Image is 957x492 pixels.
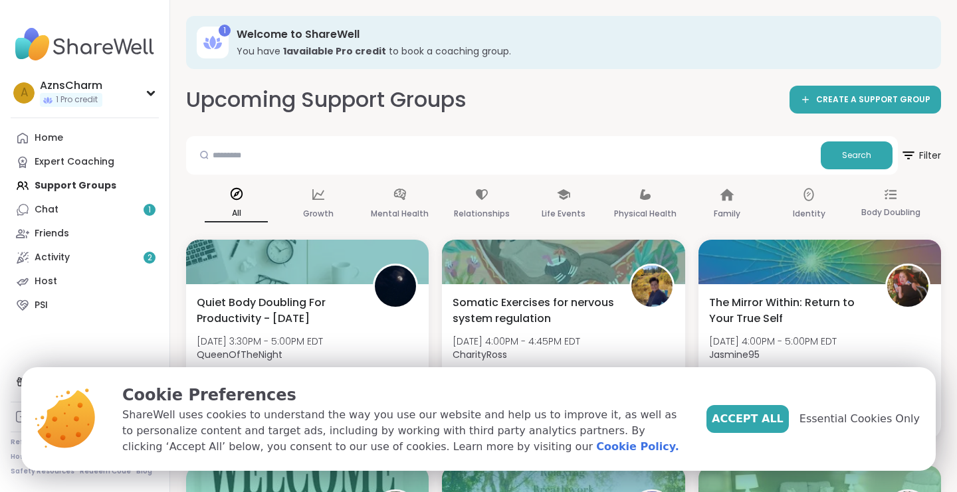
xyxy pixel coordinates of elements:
[842,149,871,161] span: Search
[861,205,920,220] p: Body Doubling
[11,21,159,68] img: ShareWell Nav Logo
[790,86,941,114] a: CREATE A SUPPORT GROUP
[371,206,429,222] p: Mental Health
[35,227,69,240] div: Friends
[197,295,358,327] span: Quiet Body Doubling For Productivity - [DATE]
[816,94,930,106] span: CREATE A SUPPORT GROUP
[21,84,28,102] span: A
[901,139,941,171] span: Filter
[56,94,98,106] span: 1 Pro credit
[80,467,131,476] a: Redeem Code
[375,266,416,307] img: QueenOfTheNight
[148,252,152,264] span: 2
[136,467,152,476] a: Blog
[901,136,941,175] button: Filter
[712,411,784,427] span: Accept All
[122,383,685,407] p: Cookie Preferences
[237,44,922,58] h3: You have to book a coaching group.
[709,335,837,348] span: [DATE] 4:00PM - 5:00PM EDT
[714,206,740,222] p: Family
[303,206,334,222] p: Growth
[706,405,789,433] button: Accept All
[453,348,507,361] b: CharityRoss
[614,206,677,222] p: Physical Health
[11,150,159,174] a: Expert Coaching
[793,206,825,222] p: Identity
[887,266,928,307] img: Jasmine95
[186,85,467,115] h2: Upcoming Support Groups
[122,407,685,455] p: ShareWell uses cookies to understand the way you use our website and help us to improve it, as we...
[40,78,102,93] div: AznsCharm
[237,27,922,42] h3: Welcome to ShareWell
[11,222,159,246] a: Friends
[35,299,48,312] div: PSI
[35,155,114,169] div: Expert Coaching
[799,411,920,427] span: Essential Cookies Only
[35,131,63,145] div: Home
[709,348,760,361] b: Jasmine95
[11,126,159,150] a: Home
[35,251,70,264] div: Activity
[631,266,673,307] img: CharityRoss
[35,203,58,216] div: Chat
[148,205,151,216] span: 1
[35,275,57,288] div: Host
[197,335,323,348] span: [DATE] 3:30PM - 5:00PM EDT
[11,198,159,222] a: Chat1
[205,205,268,222] p: All
[542,206,585,222] p: Life Events
[11,246,159,270] a: Activity2
[219,25,231,37] div: 1
[709,295,871,327] span: The Mirror Within: Return to Your True Self
[11,270,159,293] a: Host
[11,293,159,317] a: PSI
[821,141,893,169] button: Search
[11,467,74,476] a: Safety Resources
[453,295,614,327] span: Somatic Exercises for nervous system regulation
[454,206,510,222] p: Relationships
[596,439,679,455] a: Cookie Policy.
[453,335,580,348] span: [DATE] 4:00PM - 4:45PM EDT
[197,348,282,361] b: QueenOfTheNight
[283,44,386,58] b: 1 available Pro credit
